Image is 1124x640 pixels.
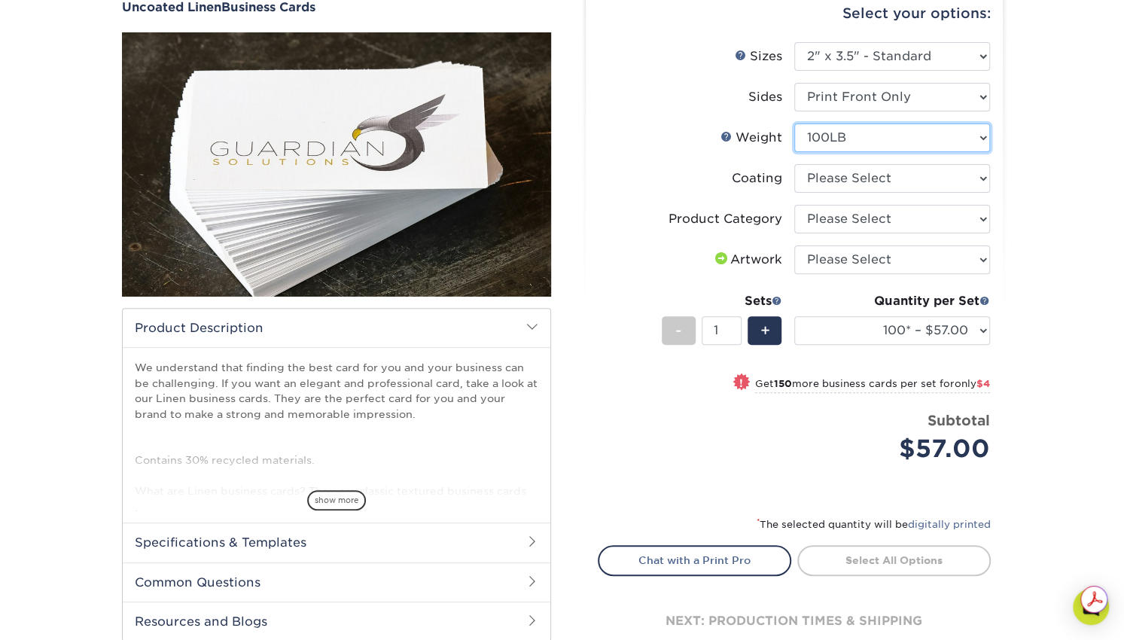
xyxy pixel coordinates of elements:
span: + [760,319,769,342]
strong: Subtotal [928,412,990,428]
div: Sides [748,88,782,106]
h2: Product Description [123,309,550,347]
div: Weight [720,129,782,147]
strong: 150 [774,378,792,389]
h2: Specifications & Templates [123,523,550,562]
div: Artwork [712,251,782,269]
div: Sizes [735,47,782,66]
div: Sets [662,292,782,310]
div: Product Category [669,210,782,228]
span: - [675,319,682,342]
span: show more [307,490,366,510]
div: Quantity per Set [794,292,990,310]
div: $57.00 [806,431,990,467]
a: Chat with a Print Pro [598,545,791,575]
h2: Common Questions [123,562,550,602]
span: only [955,378,990,389]
div: Coating [732,169,782,187]
span: ! [739,375,743,391]
a: digitally printed [908,519,991,530]
span: $4 [976,378,990,389]
small: Get more business cards per set for [755,378,990,393]
div: Open Intercom Messenger [1073,589,1109,625]
a: Select All Options [797,545,991,575]
small: The selected quantity will be [757,519,991,530]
